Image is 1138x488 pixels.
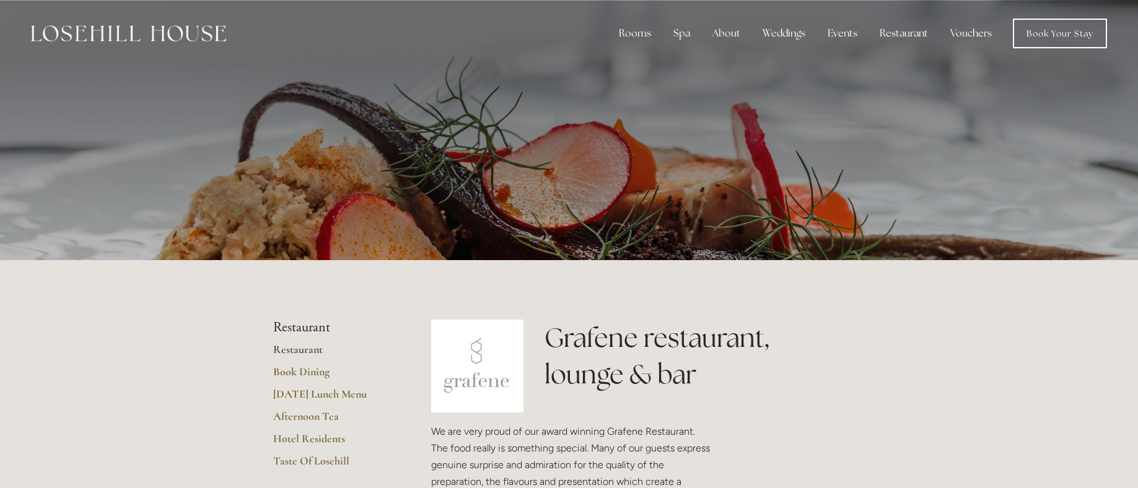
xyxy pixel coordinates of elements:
li: Restaurant [273,320,392,336]
div: Spa [663,21,700,46]
div: Rooms [609,21,661,46]
a: [DATE] Lunch Menu [273,387,392,409]
div: Restaurant [870,21,938,46]
div: Weddings [753,21,815,46]
div: Events [818,21,867,46]
a: Restaurant [273,342,392,365]
a: Vouchers [940,21,1002,46]
a: Hotel Residents [273,432,392,454]
a: Book Your Stay [1013,19,1107,48]
div: About [702,21,750,46]
img: grafene.jpg [431,320,524,412]
a: Book Dining [273,365,392,387]
h1: Grafene restaurant, lounge & bar [545,320,865,393]
a: Afternoon Tea [273,409,392,432]
img: Losehill House [31,25,226,41]
a: Taste Of Losehill [273,454,392,476]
